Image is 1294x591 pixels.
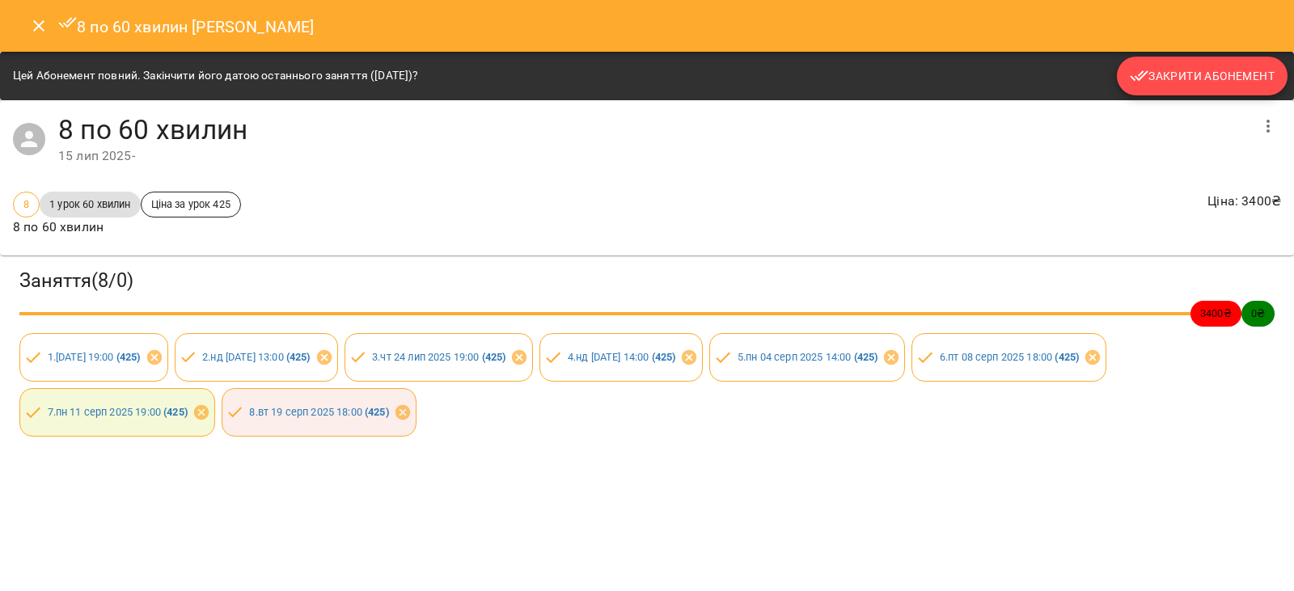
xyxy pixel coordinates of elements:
[13,61,418,91] div: Цей Абонемент повний. Закінчити його датою останнього заняття ([DATE])?
[1055,351,1079,363] b: ( 425 )
[19,388,215,437] div: 7.пн 11 серп 2025 19:00 (425)
[539,333,703,382] div: 4.нд [DATE] 14:00 (425)
[286,351,311,363] b: ( 425 )
[116,351,141,363] b: ( 425 )
[48,406,188,418] a: 7.пн 11 серп 2025 19:00 (425)
[372,351,505,363] a: 3.чт 24 лип 2025 19:00 (425)
[142,196,240,212] span: Ціна за урок 425
[19,6,58,45] button: Close
[1117,57,1288,95] button: Закрити Абонемент
[1190,306,1241,321] span: 3400 ₴
[19,268,1275,293] h3: Заняття ( 8 / 0 )
[738,351,877,363] a: 5.пн 04 серп 2025 14:00 (425)
[163,406,188,418] b: ( 425 )
[568,351,675,363] a: 4.нд [DATE] 14:00 (425)
[40,196,140,212] span: 1 урок 60 хвилин
[911,333,1106,382] div: 6.пт 08 серп 2025 18:00 (425)
[365,406,389,418] b: ( 425 )
[345,333,534,382] div: 3.чт 24 лип 2025 19:00 (425)
[58,146,1249,166] div: 15 лип 2025 -
[709,333,905,382] div: 5.пн 04 серп 2025 14:00 (425)
[652,351,676,363] b: ( 425 )
[13,217,241,237] p: 8 по 60 хвилин
[48,351,141,363] a: 1.[DATE] 19:00 (425)
[175,333,338,382] div: 2.нд [DATE] 13:00 (425)
[58,13,315,40] h6: 8 по 60 хвилин [PERSON_NAME]
[58,113,1249,146] h4: 8 по 60 хвилин
[249,406,388,418] a: 8.вт 19 серп 2025 18:00 (425)
[19,333,168,382] div: 1.[DATE] 19:00 (425)
[202,351,310,363] a: 2.нд [DATE] 13:00 (425)
[854,351,878,363] b: ( 425 )
[1207,192,1281,211] p: Ціна : 3400 ₴
[940,351,1079,363] a: 6.пт 08 серп 2025 18:00 (425)
[14,196,39,212] span: 8
[1130,66,1275,86] span: Закрити Абонемент
[1241,306,1275,321] span: 0 ₴
[482,351,506,363] b: ( 425 )
[222,388,417,437] div: 8.вт 19 серп 2025 18:00 (425)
